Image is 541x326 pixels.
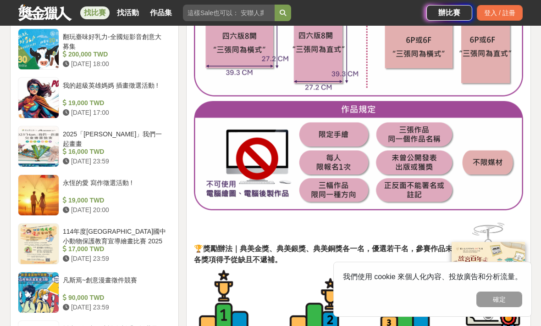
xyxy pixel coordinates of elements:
div: 90,000 TWD [63,293,167,303]
div: [DATE] 23:59 [63,303,167,312]
div: [DATE] 20:00 [63,205,167,215]
div: 2025「[PERSON_NAME]」我們一起畫畫 [63,129,167,147]
img: 968ab78a-c8e5-4181-8f9d-94c24feca916.png [452,242,525,303]
div: 凡斯焉~創意漫畫徵件競賽 [63,275,167,293]
div: 200,000 TWD [63,50,167,59]
a: 找活動 [113,6,143,19]
a: 翻玩臺味好乳力-全國短影音創意大募集 200,000 TWD [DATE] 18:00 [18,28,171,70]
div: [DATE] 23:59 [63,157,167,166]
a: 114年度[GEOGRAPHIC_DATA]國中小動物保護教育宣導繪畫比賽 2025 17,000 TWD [DATE] 23:59 [18,223,171,264]
div: 114年度[GEOGRAPHIC_DATA]國中小動物保護教育宣導繪畫比賽 2025 [63,227,167,244]
span: 🏆 [194,245,520,264]
img: 4f84ab05-f77a-485d-a236-78503fb7cd7a.png [194,101,523,210]
a: 2025「[PERSON_NAME]」我們一起畫畫 16,000 TWD [DATE] 23:59 [18,126,171,167]
a: 找比賽 [80,6,110,19]
div: [DATE] 18:00 [63,59,167,69]
input: 這樣Sale也可以： 安聯人壽創意銷售法募集 [183,5,275,21]
a: 辦比賽 [426,5,472,21]
a: 我的超級英雄媽媽 插畫徵選活動 ! 19,000 TWD [DATE] 17:00 [18,77,171,118]
strong: 獎勵辦法｜典美金獎、典美銀獎、典美銅獎各一名，優選若干名，參賽作品未達評審認 定標準者，各獎項得予從缺且不遞補。 [194,245,520,264]
div: 我的超級英雄媽媽 插畫徵選活動 ! [63,81,167,98]
div: 登入 / 註冊 [477,5,523,21]
a: 作品集 [146,6,176,19]
div: [DATE] 23:59 [63,254,167,264]
span: 我們使用 cookie 來個人化內容、投放廣告和分析流量。 [343,273,522,281]
a: 凡斯焉~創意漫畫徵件競賽 90,000 TWD [DATE] 23:59 [18,272,171,313]
div: 16,000 TWD [63,147,167,157]
div: 永恆的愛 寫作徵選活動 ! [63,178,167,196]
div: 17,000 TWD [63,244,167,254]
div: 翻玩臺味好乳力-全國短影音創意大募集 [63,32,167,50]
div: 19,000 TWD [63,98,167,108]
div: 19,000 TWD [63,196,167,205]
a: 永恆的愛 寫作徵選活動 ! 19,000 TWD [DATE] 20:00 [18,174,171,216]
div: [DATE] 17:00 [63,108,167,118]
button: 確定 [476,292,522,307]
